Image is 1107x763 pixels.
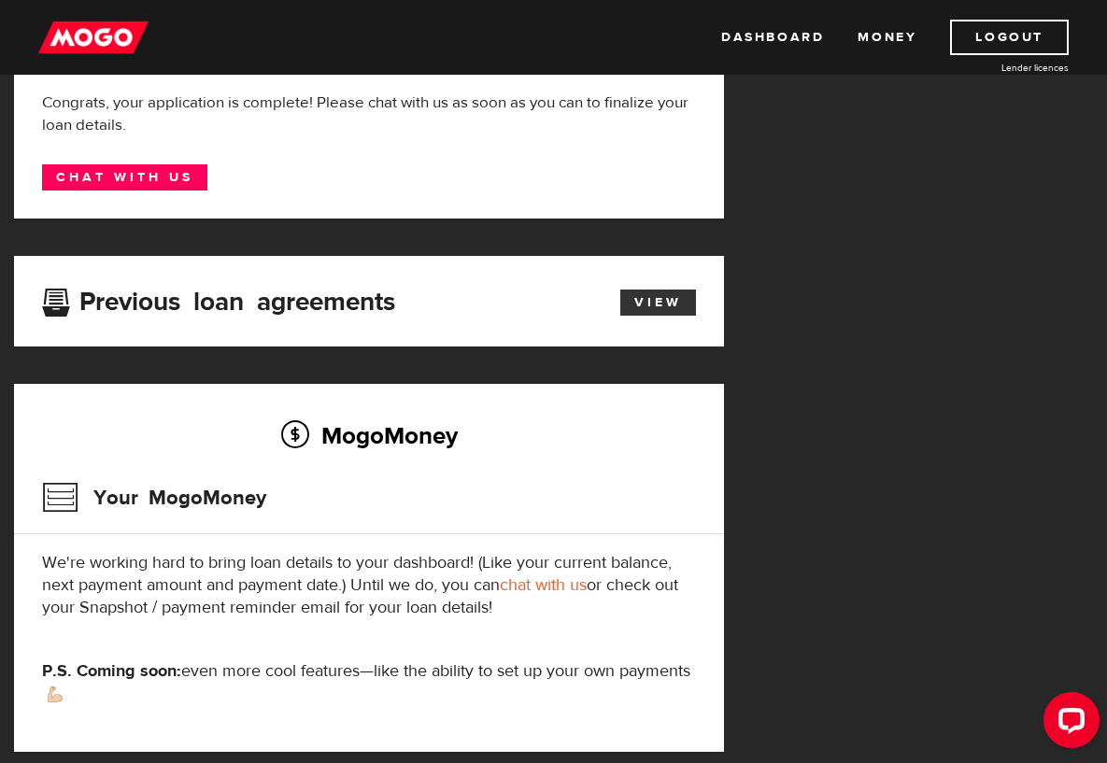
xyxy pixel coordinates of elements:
[42,416,696,455] h2: MogoMoney
[42,164,207,191] a: Chat with us
[42,473,266,522] h3: Your MogoMoney
[721,20,824,55] a: Dashboard
[950,20,1069,55] a: Logout
[500,574,587,596] a: chat with us
[48,686,63,702] img: strong arm emoji
[858,20,916,55] a: Money
[42,92,696,136] div: Congrats, your application is complete! Please chat with us as soon as you can to finalize your l...
[1029,685,1107,763] iframe: LiveChat chat widget
[42,660,181,682] strong: P.S. Coming soon:
[620,290,696,316] a: View
[38,20,149,55] img: mogo_logo-11ee424be714fa7cbb0f0f49df9e16ec.png
[929,61,1069,75] a: Lender licences
[42,552,696,619] p: We're working hard to bring loan details to your dashboard! (Like your current balance, next paym...
[42,287,395,311] h3: Previous loan agreements
[42,660,696,705] p: even more cool features—like the ability to set up your own payments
